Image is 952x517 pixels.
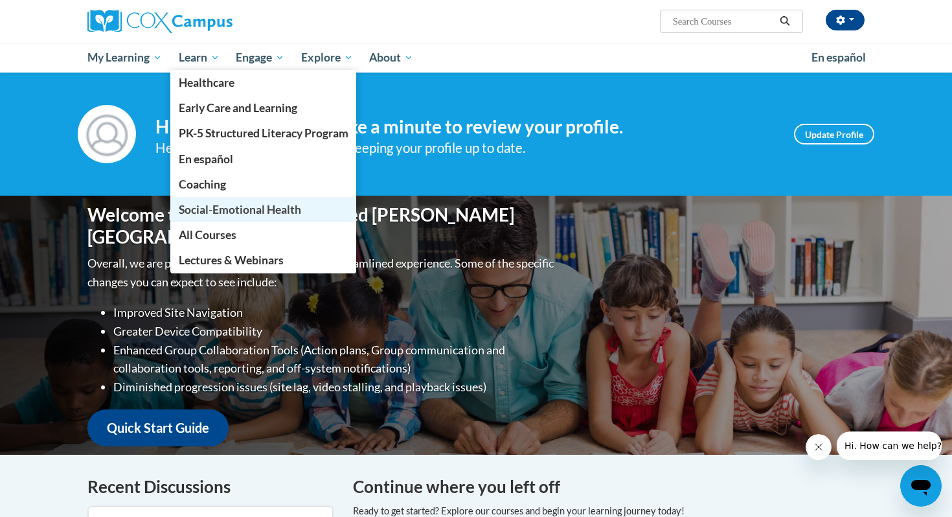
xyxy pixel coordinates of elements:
a: En español [803,44,874,71]
span: En español [179,152,233,166]
a: En español [170,146,357,172]
img: Cox Campus [87,10,232,33]
input: Search Courses [672,14,775,29]
h4: Recent Discussions [87,474,334,500]
a: Healthcare [170,70,357,95]
img: Profile Image [78,105,136,163]
li: Improved Site Navigation [113,303,557,322]
h1: Welcome to the new and improved [PERSON_NAME][GEOGRAPHIC_DATA] [87,204,557,247]
a: Quick Start Guide [87,409,229,446]
iframe: Close message [806,434,832,460]
span: All Courses [179,228,236,242]
span: PK-5 Structured Literacy Program [179,126,348,140]
li: Enhanced Group Collaboration Tools (Action plans, Group communication and collaboration tools, re... [113,341,557,378]
a: About [361,43,422,73]
a: Coaching [170,172,357,197]
span: My Learning [87,50,162,65]
span: Lectures & Webinars [179,253,284,267]
iframe: Message from company [837,431,942,460]
a: Early Care and Learning [170,95,357,121]
div: Help improve your experience by keeping your profile up to date. [155,137,775,159]
a: Update Profile [794,124,874,144]
a: Engage [227,43,293,73]
a: Lectures & Webinars [170,247,357,273]
iframe: Button to launch messaging window [900,465,942,507]
h4: Hi [PERSON_NAME]! Take a minute to review your profile. [155,116,775,138]
span: Coaching [179,178,226,191]
span: Explore [301,50,353,65]
div: Main menu [68,43,884,73]
a: All Courses [170,222,357,247]
span: Engage [236,50,284,65]
span: Healthcare [179,76,234,89]
h4: Continue where you left off [353,474,865,500]
a: Social-Emotional Health [170,197,357,222]
span: En español [811,51,866,64]
span: About [369,50,413,65]
button: Account Settings [826,10,865,30]
a: My Learning [79,43,170,73]
li: Diminished progression issues (site lag, video stalling, and playback issues) [113,378,557,396]
span: Social-Emotional Health [179,203,301,216]
p: Overall, we are proud to provide you with a more streamlined experience. Some of the specific cha... [87,254,557,292]
a: Cox Campus [87,10,334,33]
a: PK-5 Structured Literacy Program [170,121,357,146]
a: Explore [293,43,361,73]
button: Search [775,14,795,29]
li: Greater Device Compatibility [113,322,557,341]
span: Early Care and Learning [179,101,297,115]
span: Learn [179,50,220,65]
a: Learn [170,43,228,73]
